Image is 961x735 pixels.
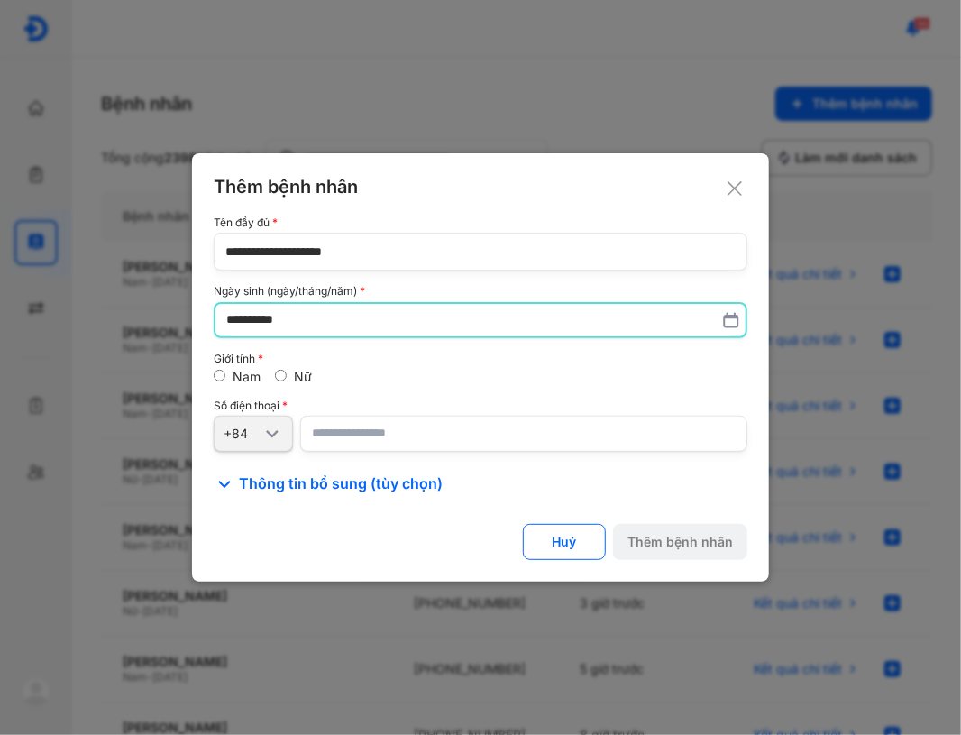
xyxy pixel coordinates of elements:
[523,524,606,560] button: Huỷ
[294,369,312,384] label: Nữ
[214,216,747,229] div: Tên đầy đủ
[233,369,261,384] label: Nam
[613,524,747,560] button: Thêm bệnh nhân
[214,353,747,365] div: Giới tính
[214,285,747,298] div: Ngày sinh (ngày/tháng/năm)
[239,473,443,495] span: Thông tin bổ sung (tùy chọn)
[627,534,733,550] div: Thêm bệnh nhân
[214,400,747,412] div: Số điện thoại
[214,175,747,198] div: Thêm bệnh nhân
[224,426,261,442] div: +84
